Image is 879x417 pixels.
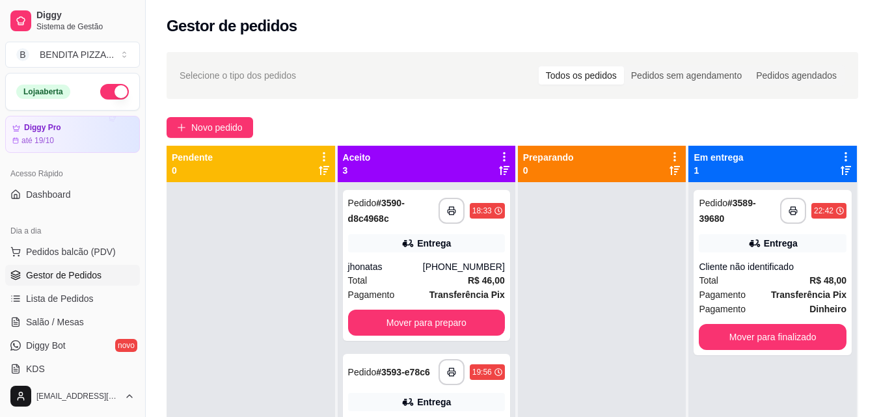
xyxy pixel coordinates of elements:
button: [EMAIL_ADDRESS][DOMAIN_NAME] [5,381,140,412]
strong: # 3589-39680 [699,198,755,224]
span: Pedido [348,367,377,377]
strong: # 3590-d8c4968c [348,198,405,224]
a: Salão / Mesas [5,312,140,332]
span: Gestor de Pedidos [26,269,101,282]
div: Acesso Rápido [5,163,140,184]
p: Em entrega [694,151,743,164]
button: Mover para preparo [348,310,505,336]
strong: Transferência Pix [429,289,505,300]
div: 18:33 [472,206,492,216]
strong: R$ 48,00 [809,275,846,286]
p: 0 [172,164,213,177]
p: Pendente [172,151,213,164]
div: Pedidos agendados [749,66,844,85]
div: Loja aberta [16,85,70,99]
span: Dashboard [26,188,71,201]
span: Pagamento [348,288,395,302]
span: Total [348,273,368,288]
div: 22:42 [814,206,833,216]
div: jhonatas [348,260,423,273]
span: Sistema de Gestão [36,21,135,32]
span: Salão / Mesas [26,316,84,329]
article: Diggy Pro [24,123,61,133]
p: Aceito [343,151,371,164]
a: DiggySistema de Gestão [5,5,140,36]
div: 19:56 [472,367,492,377]
div: Cliente não identificado [699,260,846,273]
strong: Dinheiro [809,304,846,314]
p: 1 [694,164,743,177]
p: 3 [343,164,371,177]
div: Pedidos sem agendamento [624,66,749,85]
h2: Gestor de pedidos [167,16,297,36]
article: até 19/10 [21,135,54,146]
strong: # 3593-e78c6 [376,367,430,377]
strong: Transferência Pix [771,289,846,300]
span: Diggy [36,10,135,21]
span: Pagamento [699,302,746,316]
a: Diggy Proaté 19/10 [5,116,140,153]
span: plus [177,123,186,132]
span: Pagamento [699,288,746,302]
a: Gestor de Pedidos [5,265,140,286]
span: KDS [26,362,45,375]
a: Diggy Botnovo [5,335,140,356]
div: Entrega [764,237,798,250]
span: [EMAIL_ADDRESS][DOMAIN_NAME] [36,391,119,401]
button: Select a team [5,42,140,68]
button: Alterar Status [100,84,129,100]
span: Total [699,273,718,288]
a: Lista de Pedidos [5,288,140,309]
span: Pedido [699,198,727,208]
div: [PHONE_NUMBER] [423,260,505,273]
span: Selecione o tipo dos pedidos [180,68,296,83]
div: Entrega [417,396,451,409]
strong: R$ 46,00 [468,275,505,286]
div: Entrega [417,237,451,250]
p: 0 [523,164,574,177]
button: Pedidos balcão (PDV) [5,241,140,262]
div: Dia a dia [5,221,140,241]
div: BENDITA PIZZA ... [40,48,114,61]
span: Pedidos balcão (PDV) [26,245,116,258]
span: Pedido [348,198,377,208]
span: B [16,48,29,61]
a: KDS [5,358,140,379]
p: Preparando [523,151,574,164]
a: Dashboard [5,184,140,205]
span: Lista de Pedidos [26,292,94,305]
div: Todos os pedidos [539,66,624,85]
span: Novo pedido [191,120,243,135]
button: Mover para finalizado [699,324,846,350]
span: Diggy Bot [26,339,66,352]
button: Novo pedido [167,117,253,138]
